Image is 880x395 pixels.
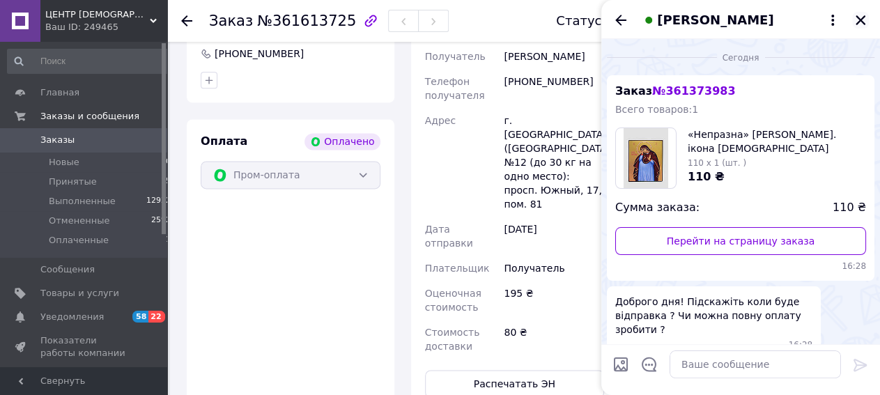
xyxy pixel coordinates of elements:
span: №361613725 [257,13,356,29]
span: [PERSON_NAME] [657,11,773,29]
div: Ваш ID: 249465 [45,21,167,33]
span: Сообщения [40,263,95,276]
span: Главная [40,86,79,99]
span: ЦЕНТР ПРАВОСЛАВНОЙ КНИГИ [45,8,150,21]
span: Доброго дня! Підскажіть коли буде відправка ? Чи можна повну оплату зробити ? [615,295,812,336]
span: Заказ [615,84,736,98]
span: Отмененные [49,215,109,227]
div: Статус заказа [556,14,649,28]
span: Оценочная стоимость [425,288,481,313]
a: Перейти на страницу заказа [615,227,866,255]
span: 16:28 12.09.2025 [615,261,866,272]
span: Уведомления [40,311,104,323]
div: [DATE] [501,217,607,256]
span: 22 [148,311,164,323]
span: 110 ₴ [688,170,725,183]
span: Новые [49,156,79,169]
input: Поиск [7,49,172,74]
span: Оплата [201,134,247,148]
span: 0 [166,156,171,169]
span: Оплаченные [49,234,109,247]
div: г. [GEOGRAPHIC_DATA] ([GEOGRAPHIC_DATA].), №12 (до 30 кг на одно место): просп. Южный, 17, пом. 81 [501,108,607,217]
span: 58 [132,311,148,323]
div: Оплачено [304,133,380,150]
button: [PERSON_NAME] [640,11,841,29]
button: Открыть шаблоны ответов [640,355,658,373]
div: [PHONE_NUMBER] [501,69,607,108]
span: Всего товаров: 1 [615,104,698,115]
span: Заказы и сообщения [40,110,139,123]
div: [PHONE_NUMBER] [213,47,305,61]
span: 110 x 1 (шт. ) [688,158,746,168]
span: Дата отправки [425,224,473,249]
span: 16:28 12.09.2025 [789,339,813,351]
button: Закрыть [852,12,869,29]
span: 15 [161,176,171,188]
div: Получатель [501,256,607,281]
span: Плательщик [425,263,490,274]
div: 195 ₴ [501,281,607,320]
span: Товары и услуги [40,287,119,300]
span: Телефон получателя [425,76,485,101]
span: Получатель [425,51,486,62]
span: «Непразна» [PERSON_NAME]. ікона [DEMOGRAPHIC_DATA] [688,127,866,155]
span: 2592 [151,215,171,227]
img: 3068543937_w160_h160_neprazna-dirbska-ikona.jpg [624,128,669,188]
span: Сегодня [717,52,765,64]
div: Вернуться назад [181,14,192,28]
span: 110 ₴ [833,200,866,216]
span: 12922 [146,195,171,208]
span: Выполненные [49,195,116,208]
span: Заказ [209,13,253,29]
button: Назад [612,12,629,29]
div: [PERSON_NAME] [501,44,607,69]
span: Стоимость доставки [425,327,480,352]
span: Сумма заказа: [615,200,700,216]
span: Показатели работы компании [40,334,129,359]
span: № 361373983 [652,84,735,98]
div: 12.09.2025 [607,50,874,64]
span: Заказы [40,134,75,146]
div: 80 ₴ [501,320,607,359]
span: Адрес [425,115,456,126]
span: 1 [166,234,171,247]
span: Принятые [49,176,97,188]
